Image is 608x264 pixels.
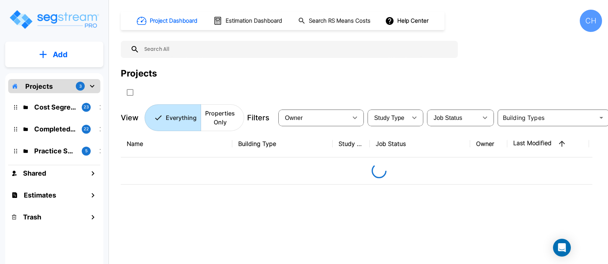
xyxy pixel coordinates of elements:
p: Cost Segregation Studies [34,102,76,112]
img: Logo [9,9,100,30]
div: Select [428,107,478,128]
button: Everything [145,104,201,131]
th: Job Status [370,130,470,157]
div: Projects [121,67,157,80]
div: CH [580,10,602,32]
p: Properties Only [205,109,235,127]
input: Search All [139,41,454,58]
div: Select [369,107,407,128]
button: Estimation Dashboard [210,13,286,29]
div: Platform [145,104,244,131]
button: Open [596,113,607,123]
button: Search RS Means Costs [295,14,375,28]
p: Filters [247,112,269,123]
span: Job Status [434,115,462,121]
span: Owner [285,115,303,121]
th: Owner [470,130,507,157]
h1: Estimation Dashboard [226,17,282,25]
p: 23 [84,104,89,110]
div: Select [280,107,347,128]
p: Completed Projects [34,124,76,134]
button: Help Center [384,14,431,28]
p: View [121,112,139,123]
div: Open Intercom Messenger [553,239,571,257]
p: 3 [79,83,82,89]
th: Name [121,130,232,157]
p: Add [53,49,68,60]
button: SelectAll [123,85,138,100]
input: Building Types [500,113,595,123]
span: Study Type [374,115,404,121]
p: Projects [25,81,53,91]
th: Last Modified [507,130,589,157]
p: Everything [166,113,197,122]
button: Add [5,44,103,65]
p: 5 [85,148,88,154]
th: Study Type [333,130,370,157]
p: 22 [84,126,89,132]
h1: Estimates [24,190,56,200]
p: Practice Samples [34,146,76,156]
th: Building Type [232,130,333,157]
h1: Trash [23,212,41,222]
h1: Search RS Means Costs [309,17,371,25]
h1: Shared [23,168,46,178]
button: Project Dashboard [134,13,201,29]
h1: Project Dashboard [150,17,197,25]
button: Properties Only [201,104,244,131]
